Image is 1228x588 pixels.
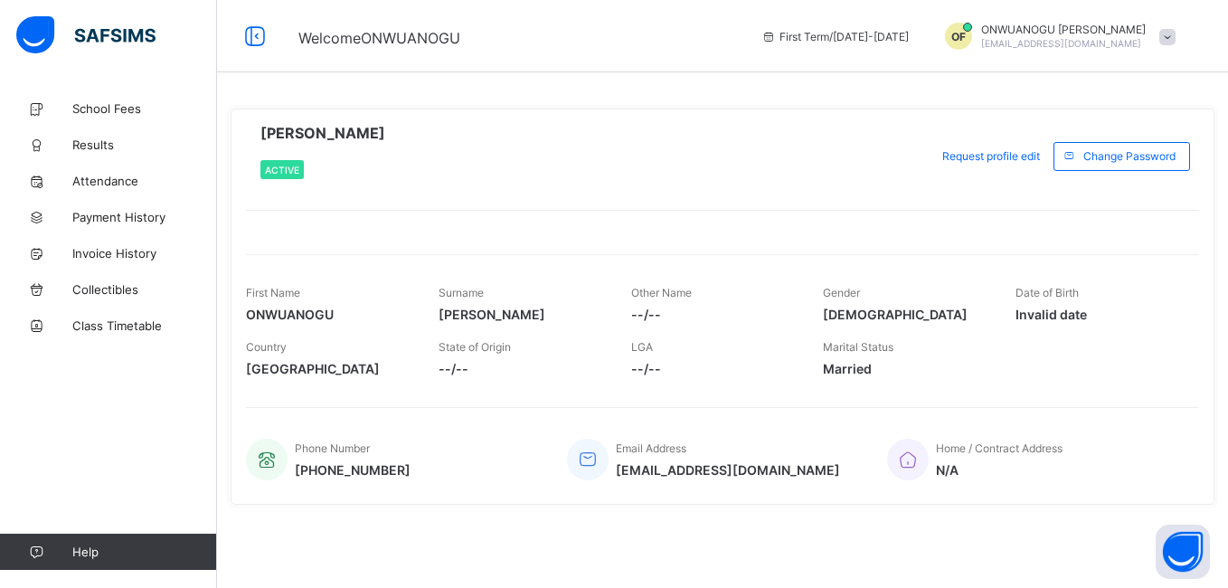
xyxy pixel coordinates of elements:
span: Married [823,361,988,376]
span: Email Address [616,441,686,455]
button: Open asap [1156,525,1210,579]
span: Marital Status [823,340,893,354]
span: Welcome ONWUANOGU [298,29,460,47]
span: session/term information [761,30,909,43]
span: --/-- [631,361,797,376]
span: Help [72,545,216,559]
span: Phone Number [295,441,370,455]
span: First Name [246,286,300,299]
span: Results [72,138,217,152]
span: School Fees [72,101,217,116]
span: [EMAIL_ADDRESS][DOMAIN_NAME] [981,38,1141,49]
span: OF [951,30,966,43]
span: LGA [631,340,653,354]
span: --/-- [439,361,604,376]
span: [DEMOGRAPHIC_DATA] [823,307,988,322]
span: --/-- [631,307,797,322]
span: Active [265,165,299,175]
span: Class Timetable [72,318,217,333]
span: Other Name [631,286,692,299]
span: ONWUANOGU [246,307,411,322]
span: Attendance [72,174,217,188]
span: Country [246,340,287,354]
span: [PERSON_NAME] [439,307,604,322]
span: [EMAIL_ADDRESS][DOMAIN_NAME] [616,462,840,478]
span: Request profile edit [942,149,1040,163]
div: ONWUANOGUNDUKA FRANCIS [927,23,1185,50]
span: Change Password [1083,149,1176,163]
span: [PHONE_NUMBER] [295,462,411,478]
span: State of Origin [439,340,511,354]
span: Surname [439,286,484,299]
span: [GEOGRAPHIC_DATA] [246,361,411,376]
span: Home / Contract Address [936,441,1063,455]
span: Collectibles [72,282,217,297]
span: ONWUANOGU [PERSON_NAME] [981,23,1146,36]
span: Invoice History [72,246,217,261]
img: safsims [16,16,156,54]
span: Invalid date [1015,307,1181,322]
span: Payment History [72,210,217,224]
span: Gender [823,286,860,299]
span: N/A [936,462,1063,478]
span: [PERSON_NAME] [260,124,385,142]
span: Date of Birth [1015,286,1079,299]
